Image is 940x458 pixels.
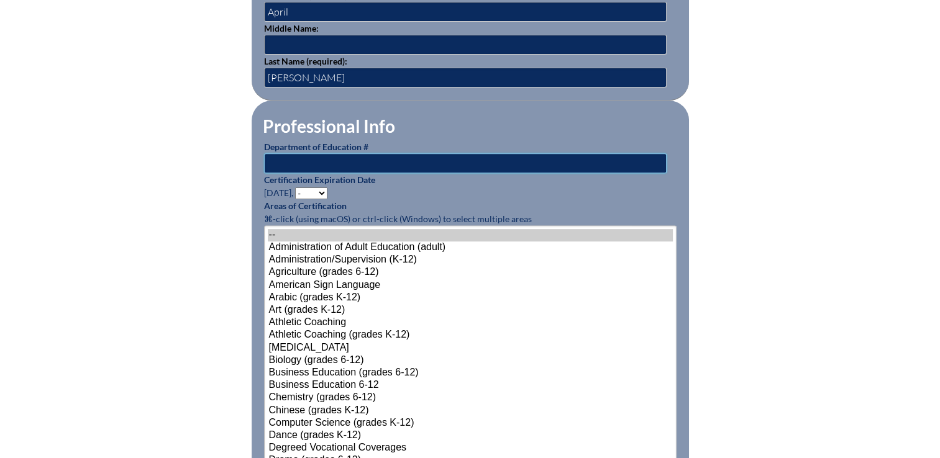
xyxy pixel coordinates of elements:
label: Last Name (required): [264,56,347,66]
option: Degreed Vocational Coverages [268,442,673,454]
label: Areas of Certification [264,200,347,211]
option: Art (grades K-12) [268,304,673,317]
option: Administration of Adult Education (adult) [268,241,673,254]
option: Business Education (grades 6-12) [268,367,673,379]
option: Agriculture (grades 6-12) [268,266,673,279]
option: [MEDICAL_DATA] [268,342,673,354]
option: Chinese (grades K-12) [268,405,673,417]
span: [DATE], [264,187,293,198]
legend: Professional Info [262,115,396,137]
option: Athletic Coaching [268,317,673,329]
option: Chemistry (grades 6-12) [268,392,673,404]
option: Biology (grades 6-12) [268,354,673,367]
option: Administration/Supervision (K-12) [268,254,673,266]
option: Business Education 6-12 [268,379,673,392]
option: Arabic (grades K-12) [268,292,673,304]
option: -- [268,229,673,241]
label: Department of Education # [264,141,368,152]
option: Dance (grades K-12) [268,429,673,442]
option: American Sign Language [268,279,673,292]
option: Athletic Coaching (grades K-12) [268,329,673,341]
label: Middle Name: [264,23,319,34]
option: Computer Science (grades K-12) [268,417,673,429]
label: Certification Expiration Date [264,174,375,185]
